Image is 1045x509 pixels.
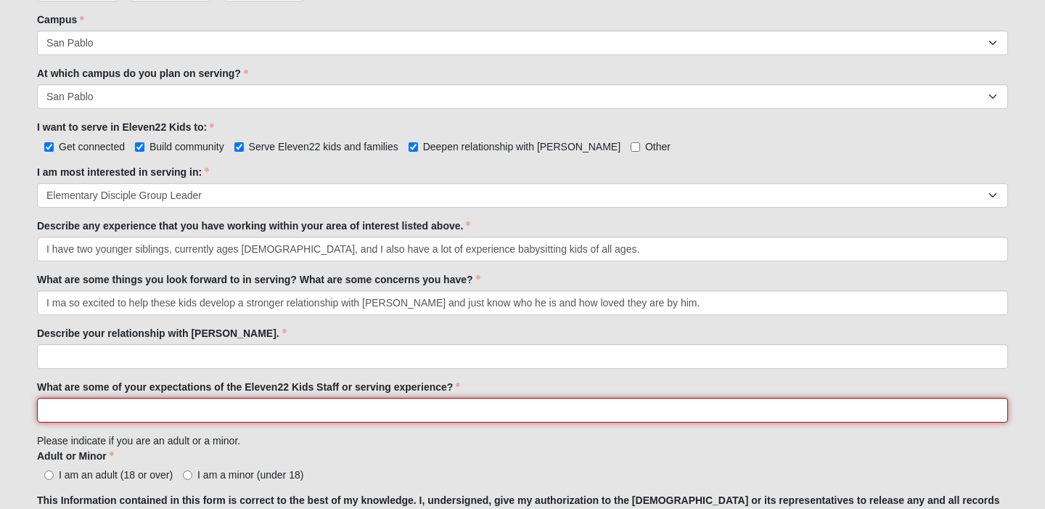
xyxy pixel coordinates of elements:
[37,219,470,233] label: Describe any experience that you have working within your area of interest listed above.
[409,142,418,152] input: Deepen relationship with [PERSON_NAME]
[37,326,287,341] label: Describe your relationship with [PERSON_NAME].
[59,469,173,481] span: I am an adult (18 or over)
[249,141,398,152] span: Serve Eleven22 kids and families
[631,142,640,152] input: Other
[37,272,480,287] label: What are some things you look forward to in serving? What are some concerns you have?
[37,380,460,394] label: What are some of your expectations of the Eleven22 Kids Staff or serving experience?
[37,12,84,27] label: Campus
[37,165,209,179] label: I am most interested in serving in:
[149,141,224,152] span: Build community
[59,141,125,152] span: Get connected
[37,449,114,463] label: Adult or Minor
[423,141,620,152] span: Deepen relationship with [PERSON_NAME]
[44,142,54,152] input: Get connected
[37,66,248,81] label: At which campus do you plan on serving?
[197,469,303,481] span: I am a minor (under 18)
[234,142,244,152] input: Serve Eleven22 kids and families
[645,141,671,152] span: Other
[37,120,214,134] label: I want to serve in Eleven22 Kids to:
[183,471,192,480] input: I am a minor (under 18)
[44,471,54,480] input: I am an adult (18 or over)
[135,142,144,152] input: Build community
